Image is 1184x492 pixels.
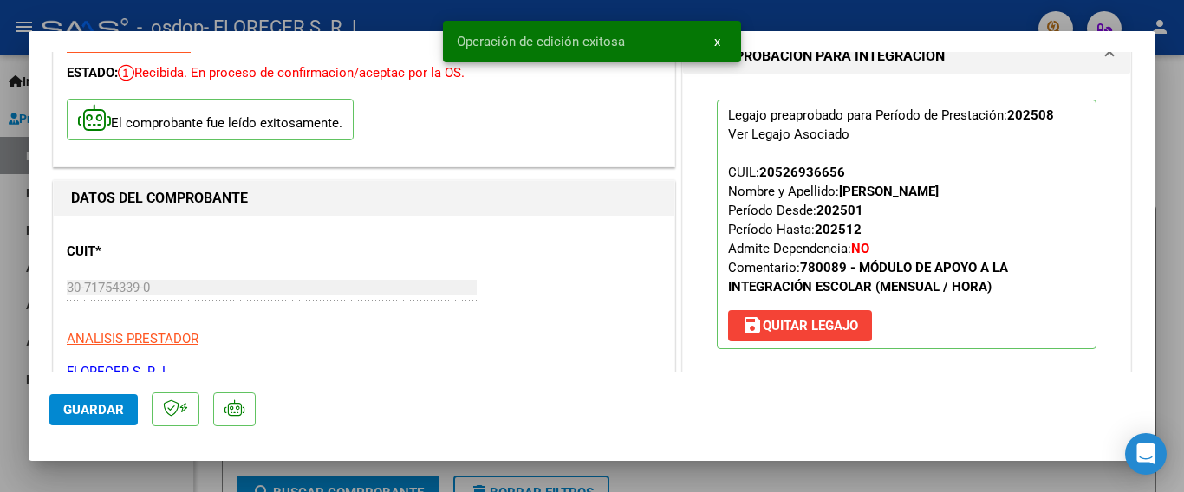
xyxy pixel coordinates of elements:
p: Legajo preaprobado para Período de Prestación: [717,100,1096,349]
div: PREAPROBACIÓN PARA INTEGRACION [683,74,1130,389]
strong: 780089 - MÓDULO DE APOYO A LA INTEGRACIÓN ESCOLAR (MENSUAL / HORA) [728,260,1008,295]
span: CUIL: Nombre y Apellido: Período Desde: Período Hasta: Admite Dependencia: [728,165,1008,295]
button: Guardar [49,394,138,425]
button: Quitar Legajo [728,310,872,341]
div: Open Intercom Messenger [1125,433,1167,475]
span: ANALISIS PRESTADOR [67,331,198,346]
strong: 202508 [1007,107,1054,123]
div: 20526936656 [759,163,845,182]
div: Ver Legajo Asociado [728,125,849,144]
a: VER COMPROBANTE [67,39,191,55]
h1: PREAPROBACIÓN PARA INTEGRACION [700,46,945,67]
strong: 202501 [816,203,863,218]
span: Recibida. En proceso de confirmacion/aceptac por la OS. [118,65,465,81]
strong: 202512 [815,222,862,237]
span: Operación de edición exitosa [457,33,625,50]
strong: DATOS DEL COMPROBANTE [71,190,248,206]
span: x [714,34,720,49]
span: Quitar Legajo [742,318,858,333]
p: CUIT [67,242,245,262]
strong: NO [851,241,869,256]
span: ESTADO: [67,65,118,81]
p: FLORECER S. R. L. [67,362,661,382]
mat-expansion-panel-header: PREAPROBACIÓN PARA INTEGRACION [683,39,1130,74]
span: Comentario: [728,260,1008,295]
span: Guardar [63,402,124,418]
button: x [700,26,734,57]
p: El comprobante fue leído exitosamente. [67,99,354,141]
mat-icon: save [742,314,763,335]
strong: [PERSON_NAME] [839,184,939,199]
